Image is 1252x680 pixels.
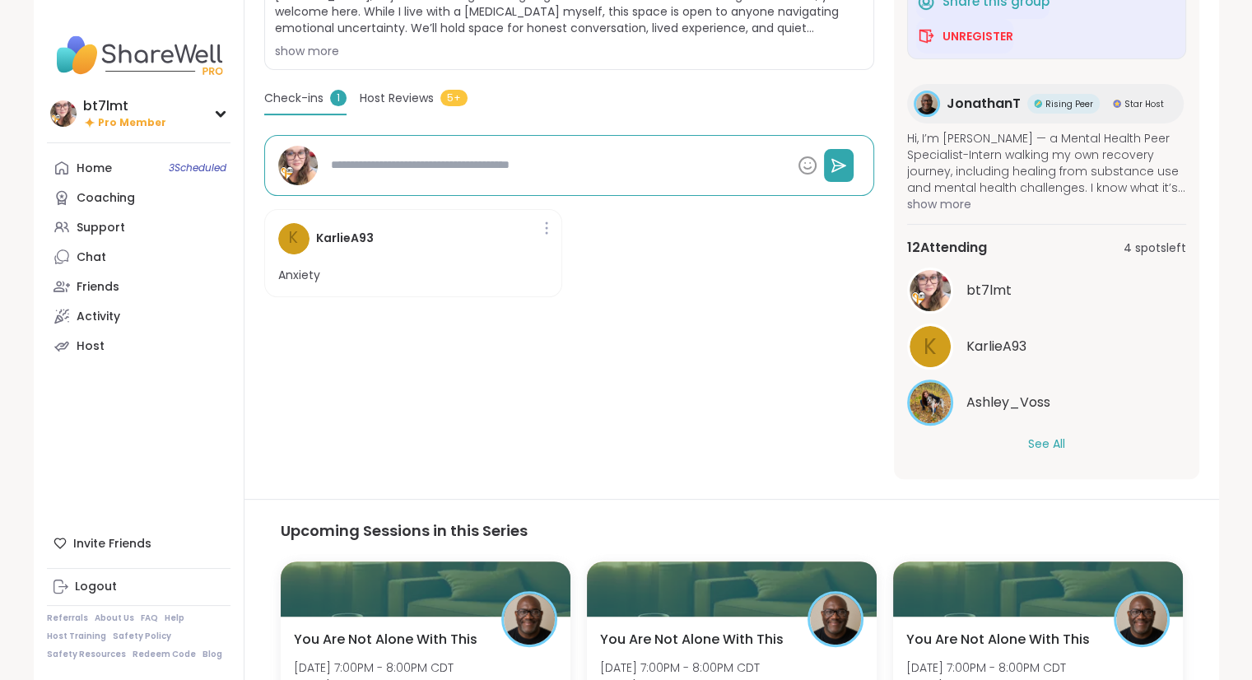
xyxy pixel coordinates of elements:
img: JonathanT [810,594,861,645]
a: Blog [202,649,222,660]
a: Host Training [47,631,106,642]
span: Hi, I’m [PERSON_NAME] — a Mental Health Peer Specialist-Intern walking my own recovery journey, i... [907,130,1186,196]
h3: Upcoming Sessions in this Series [281,519,1183,542]
a: Safety Policy [113,631,171,642]
img: JonathanT [504,594,555,645]
div: show more [275,43,863,59]
div: Chat [77,249,106,266]
div: bt7lmt [83,97,166,115]
a: Activity [47,301,230,331]
h4: KarlieA93 [316,230,374,247]
a: Logout [47,572,230,602]
a: Support [47,212,230,242]
span: [DATE] 7:00PM - 8:00PM CDT [906,659,1066,676]
span: bt7lmt [966,281,1012,300]
a: Referrals [47,612,88,624]
img: JonathanT [916,93,938,114]
span: [DATE] 7:00PM - 8:00PM CDT [600,659,760,676]
img: ShareWell Logomark [916,26,936,46]
span: K [289,226,298,250]
div: Coaching [77,190,135,207]
img: bt7lmt [50,100,77,127]
a: Home3Scheduled [47,153,230,183]
a: Help [165,612,184,624]
span: 4 spots left [1124,240,1186,257]
a: Safety Resources [47,649,126,660]
div: Friends [77,279,119,296]
a: Friends [47,272,230,301]
div: Support [77,220,125,236]
span: 1 [330,90,347,106]
span: Pro Member [98,116,166,130]
a: Ashley_VossAshley_Voss [907,380,1186,426]
span: JonathanT [947,94,1021,114]
span: You Are Not Alone With This [906,630,1090,650]
a: Coaching [47,183,230,212]
img: JonathanT [1116,594,1167,645]
div: Logout [75,579,117,595]
a: About Us [95,612,134,624]
span: [DATE] 7:00PM - 8:00PM CDT [294,659,454,676]
img: Star Host [1113,100,1121,108]
img: Rising Peer [1034,100,1042,108]
span: Star Host [1124,98,1164,110]
span: You Are Not Alone With This [600,630,784,650]
img: bt7lmt [278,146,318,185]
span: show more [907,196,1186,212]
a: KKarlieA93 [907,324,1186,370]
div: Host [77,338,105,355]
img: bt7lmt [910,270,951,311]
button: See All [1028,435,1065,453]
img: ShareWell Nav Logo [47,26,230,84]
span: KarlieA93 [966,337,1026,356]
span: 5+ [440,90,468,106]
span: Ashley_Voss [966,393,1050,412]
a: JonathanTJonathanTRising PeerRising PeerStar HostStar Host [907,84,1184,123]
span: Check-ins [264,90,323,107]
p: Anxiety [278,268,320,284]
span: 3 Scheduled [169,161,226,175]
div: Activity [77,309,120,325]
span: Host Reviews [360,90,434,107]
span: You Are Not Alone With This [294,630,477,650]
div: Home [77,161,112,177]
span: K [924,331,937,363]
a: Redeem Code [133,649,196,660]
a: Host [47,331,230,361]
span: Rising Peer [1045,98,1093,110]
div: Invite Friends [47,529,230,558]
img: Ashley_Voss [910,382,951,423]
a: bt7lmtbt7lmt [907,268,1186,314]
span: Unregister [942,28,1013,44]
span: 12 Attending [907,238,987,258]
a: Chat [47,242,230,272]
button: Unregister [916,19,1013,54]
a: FAQ [141,612,158,624]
